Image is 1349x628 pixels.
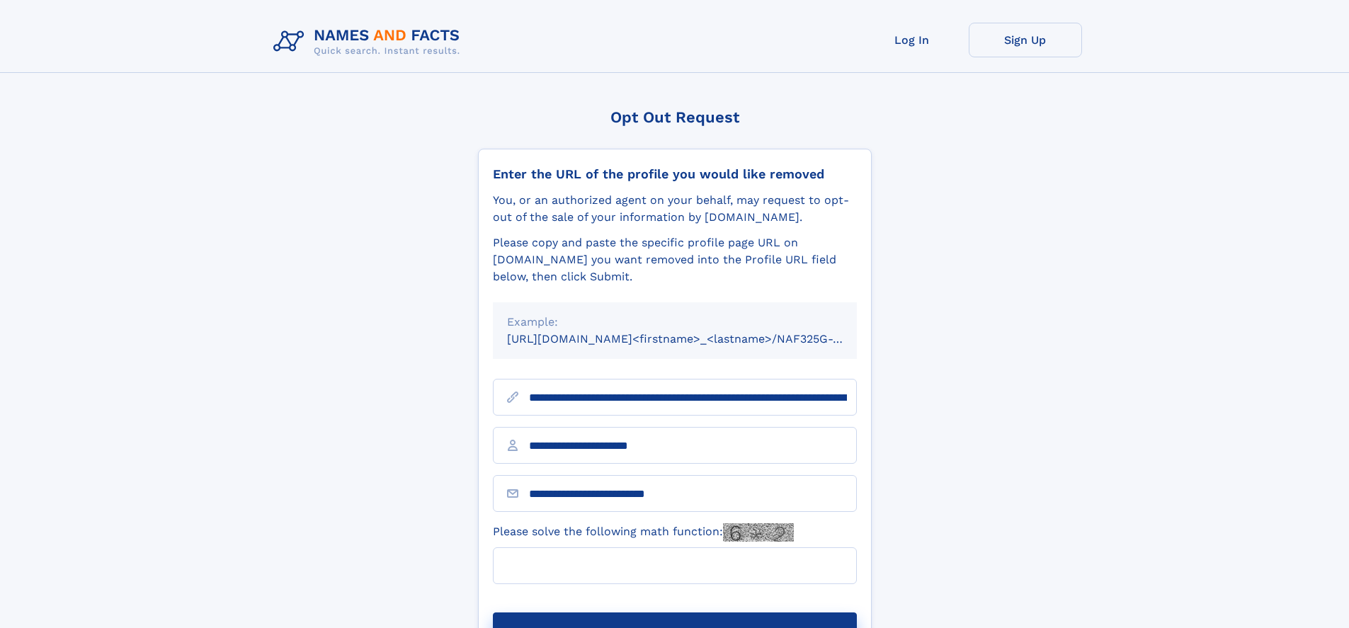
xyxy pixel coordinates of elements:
a: Log In [855,23,969,57]
a: Sign Up [969,23,1082,57]
small: [URL][DOMAIN_NAME]<firstname>_<lastname>/NAF325G-xxxxxxxx [507,332,884,346]
img: Logo Names and Facts [268,23,472,61]
label: Please solve the following math function: [493,523,794,542]
div: Opt Out Request [478,108,872,126]
div: You, or an authorized agent on your behalf, may request to opt-out of the sale of your informatio... [493,192,857,226]
div: Enter the URL of the profile you would like removed [493,166,857,182]
div: Please copy and paste the specific profile page URL on [DOMAIN_NAME] you want removed into the Pr... [493,234,857,285]
div: Example: [507,314,843,331]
